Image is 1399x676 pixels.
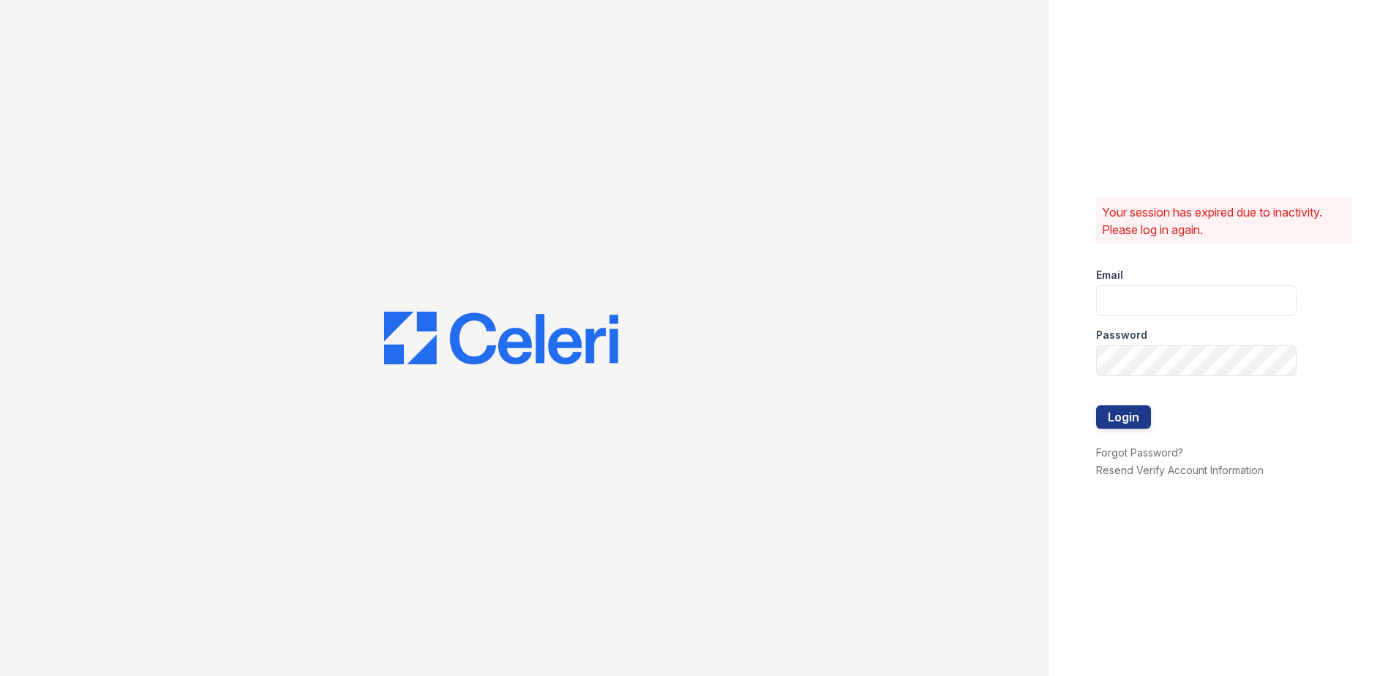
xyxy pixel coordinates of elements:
[1096,268,1123,282] label: Email
[1096,328,1147,342] label: Password
[1096,464,1264,476] a: Resend Verify Account Information
[1102,203,1346,239] p: Your session has expired due to inactivity. Please log in again.
[384,312,618,364] img: CE_Logo_Blue-a8612792a0a2168367f1c8372b55b34899dd931a85d93a1a3d3e32e68fde9ad4.png
[1096,405,1151,429] button: Login
[1096,446,1183,459] a: Forgot Password?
